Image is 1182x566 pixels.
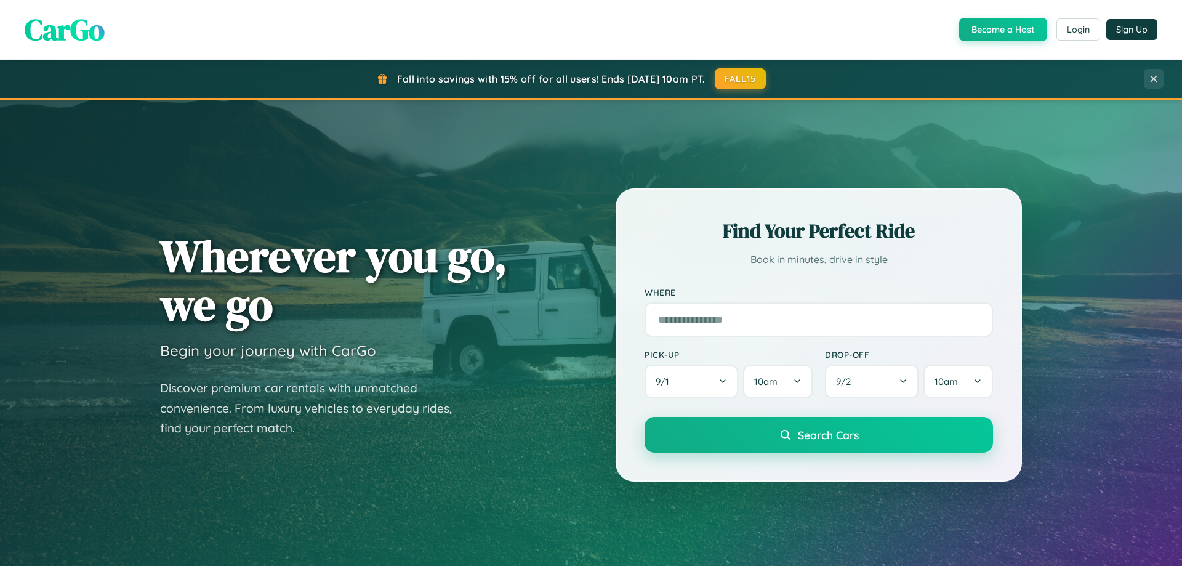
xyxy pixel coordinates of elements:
[25,9,105,50] span: CarGo
[160,378,468,439] p: Discover premium car rentals with unmatched convenience. From luxury vehicles to everyday rides, ...
[935,376,958,387] span: 10am
[715,68,766,89] button: FALL15
[1106,19,1157,40] button: Sign Up
[645,365,738,398] button: 9/1
[825,349,993,360] label: Drop-off
[160,232,507,329] h1: Wherever you go, we go
[645,349,813,360] label: Pick-up
[1056,18,1100,41] button: Login
[645,217,993,245] h2: Find Your Perfect Ride
[645,417,993,453] button: Search Cars
[160,341,376,360] h3: Begin your journey with CarGo
[836,376,857,387] span: 9 / 2
[645,251,993,269] p: Book in minutes, drive in style
[959,18,1047,41] button: Become a Host
[923,365,993,398] button: 10am
[743,365,813,398] button: 10am
[798,428,859,442] span: Search Cars
[645,287,993,297] label: Where
[397,73,706,85] span: Fall into savings with 15% off for all users! Ends [DATE] 10am PT.
[656,376,675,387] span: 9 / 1
[825,365,919,398] button: 9/2
[754,376,778,387] span: 10am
